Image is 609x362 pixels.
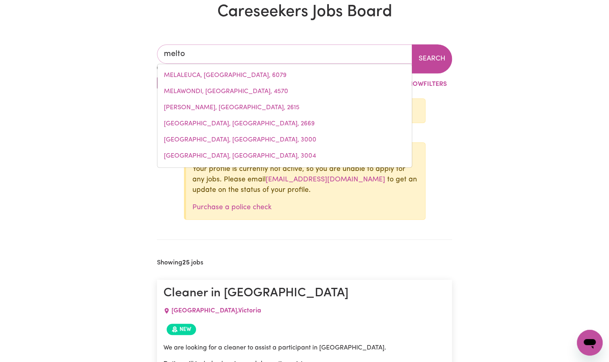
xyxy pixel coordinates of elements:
iframe: Button to launch messaging window, conversation in progress [577,330,603,356]
a: MELBOURNE, Victoria, 3000 [157,132,412,148]
button: ShowFilters [390,77,452,92]
a: MELBA, Australian Capital Territory, 2615 [157,100,412,116]
span: Show [405,81,423,87]
button: Search [412,44,452,73]
span: MELAWONDI, [GEOGRAPHIC_DATA], 4570 [164,88,288,95]
a: MELBERGEN, New South Wales, 2669 [157,116,412,132]
h2: Showing jobs [157,259,203,267]
a: MELALEUCA, Western Australia, 6079 [157,67,412,83]
p: Your profile is currently not active, so you are unable to apply for any jobs. Please email to ge... [192,164,419,196]
span: [GEOGRAPHIC_DATA] , Victoria [171,308,261,314]
h1: Cleaner in [GEOGRAPHIC_DATA] [163,286,446,301]
a: Purchase a police check [192,204,272,211]
span: Job posted within the last 30 days [167,324,196,335]
span: [GEOGRAPHIC_DATA], [GEOGRAPHIC_DATA], 2669 [164,121,315,127]
p: We are looking for a cleaner to assist a participant in [GEOGRAPHIC_DATA]. [163,343,446,353]
span: [GEOGRAPHIC_DATA], [GEOGRAPHIC_DATA], 3004 [164,153,316,159]
span: [PERSON_NAME], [GEOGRAPHIC_DATA], 2615 [164,104,299,111]
a: MELAWONDI, Queensland, 4570 [157,83,412,100]
a: MELBOURNE, Victoria, 3004 [157,148,412,164]
span: MELALEUCA, [GEOGRAPHIC_DATA], 6079 [164,72,287,79]
input: Enter a suburb or postcode [157,44,412,64]
span: [GEOGRAPHIC_DATA], [GEOGRAPHIC_DATA], 3000 [164,137,316,143]
b: 25 [182,260,190,266]
a: [EMAIL_ADDRESS][DOMAIN_NAME] [266,176,385,183]
div: menu-options [157,64,412,168]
